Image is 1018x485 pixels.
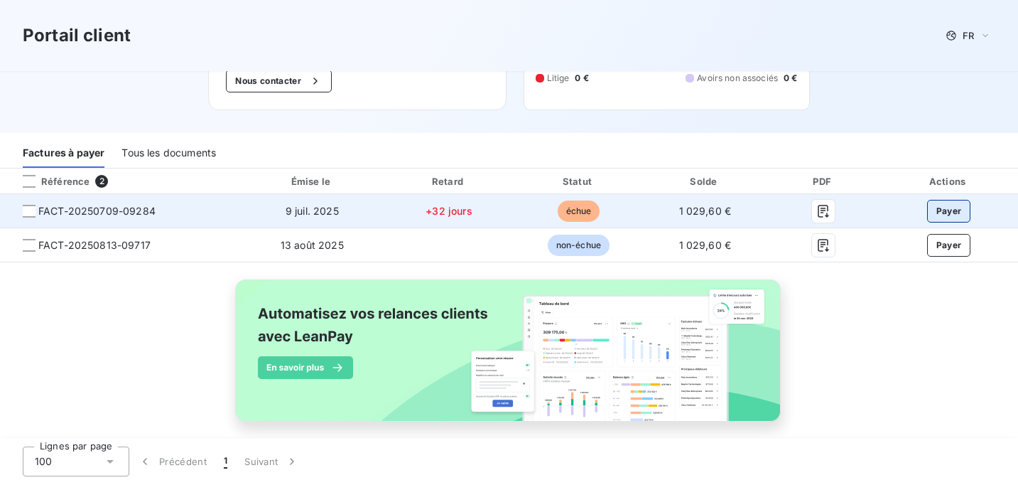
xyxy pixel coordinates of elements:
span: Litige [547,72,570,85]
span: 13 août 2025 [281,239,344,251]
span: FR [963,30,974,41]
span: FACT-20250813-09717 [38,238,151,252]
span: 9 juil. 2025 [286,205,339,217]
button: Suivant [236,447,308,476]
span: 0 € [575,72,588,85]
span: Avoirs non associés [697,72,778,85]
span: 0 € [784,72,797,85]
div: Factures à payer [23,138,104,168]
span: 2 [95,175,108,188]
div: PDF [770,174,877,188]
button: Nous contacter [226,70,331,92]
div: Retard [386,174,512,188]
div: Solde [645,174,764,188]
div: Émise le [244,174,381,188]
span: 1 [224,454,227,469]
span: non-échue [548,235,610,256]
span: 100 [35,454,52,469]
span: 1 029,60 € [679,205,732,217]
button: Payer [927,200,971,223]
div: Actions [882,174,1015,188]
div: Tous les documents [121,138,216,168]
span: FACT-20250709-09284 [38,204,156,218]
img: banner [222,271,796,446]
button: Précédent [129,447,215,476]
div: Référence [11,175,90,188]
h3: Portail client [23,23,131,48]
div: Statut [517,174,639,188]
span: 1 029,60 € [679,239,732,251]
button: 1 [215,447,236,476]
button: Payer [927,234,971,257]
span: +32 jours [426,205,472,217]
span: échue [558,201,600,222]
